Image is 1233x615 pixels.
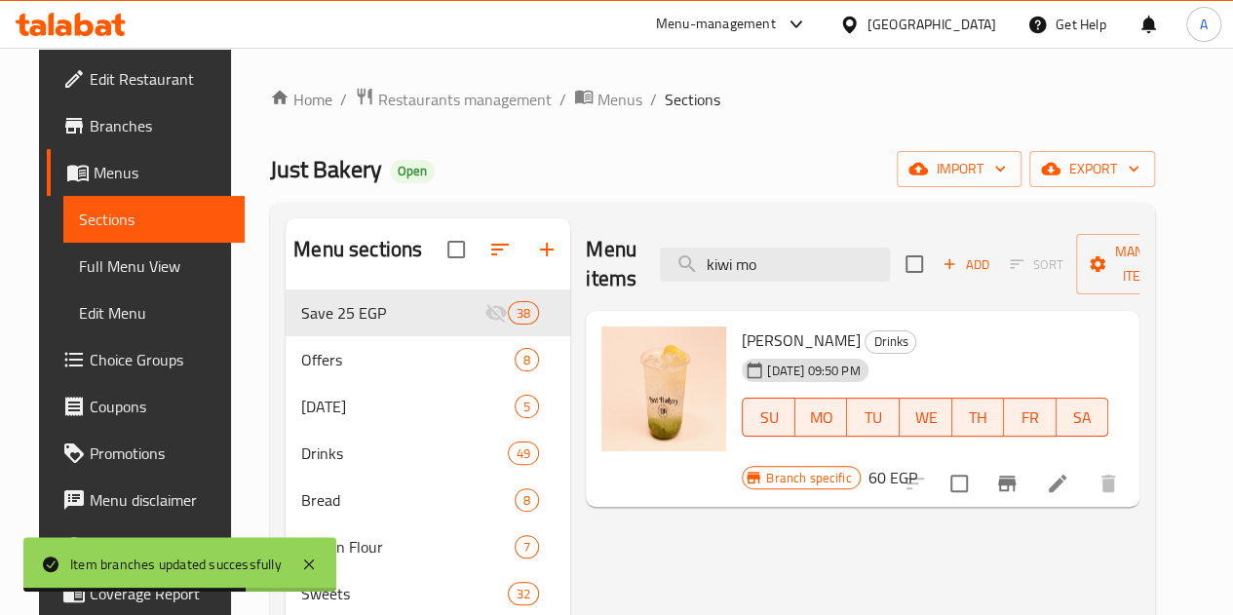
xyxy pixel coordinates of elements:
nav: breadcrumb [270,87,1155,112]
span: Select all sections [436,229,477,270]
span: Branch specific [758,469,859,487]
span: export [1045,157,1139,181]
img: Kiwi Mojito [601,327,726,451]
span: Menus [94,161,229,184]
div: Menu-management [656,13,776,36]
div: Drinks49 [286,430,570,477]
button: Manage items [1076,234,1207,294]
a: Restaurants management [355,87,552,112]
span: Add item [935,250,997,280]
span: 38 [509,304,538,323]
span: 7 [516,538,538,557]
div: Save 25 EGP38 [286,289,570,336]
span: Sections [79,208,229,231]
span: Menus [597,88,642,111]
li: / [340,88,347,111]
span: SU [751,404,788,432]
span: Choice Groups [90,348,229,371]
span: Upsell [90,535,229,558]
span: WE [907,404,944,432]
a: Edit Menu [63,289,245,336]
div: items [515,348,539,371]
button: export [1029,151,1155,187]
h6: 60 EGP [868,464,917,491]
span: Edit Restaurant [90,67,229,91]
span: Sweets [301,582,508,605]
span: Brown Flour [301,535,515,558]
span: Open [390,163,435,179]
div: Drinks [865,330,916,354]
span: 8 [516,491,538,510]
span: import [912,157,1006,181]
a: Menu disclaimer [47,477,245,523]
span: Edit Menu [79,301,229,325]
span: Branches [90,114,229,137]
div: Brown Flour7 [286,523,570,570]
span: [PERSON_NAME] [742,326,861,355]
span: A [1200,14,1208,35]
div: Offers8 [286,336,570,383]
div: Open [390,160,435,183]
button: SA [1057,398,1109,437]
a: Edit menu item [1046,472,1069,495]
button: MO [795,398,848,437]
span: MO [803,404,840,432]
span: Coverage Report [90,582,229,605]
li: / [559,88,566,111]
button: FR [1004,398,1057,437]
span: TU [855,404,892,432]
a: Sections [63,196,245,243]
button: Add section [523,226,570,273]
span: [DATE] [301,395,515,418]
a: Choice Groups [47,336,245,383]
button: TU [847,398,900,437]
span: Sections [665,88,720,111]
a: Promotions [47,430,245,477]
a: Branches [47,102,245,149]
a: Menus [574,87,642,112]
span: Restaurants management [378,88,552,111]
h2: Menu sections [293,235,422,264]
div: Bread8 [286,477,570,523]
button: WE [900,398,952,437]
a: Home [270,88,332,111]
span: Drinks [301,442,508,465]
div: items [508,582,539,605]
span: Menu disclaimer [90,488,229,512]
button: TH [952,398,1005,437]
a: Coupons [47,383,245,430]
div: Item branches updated successfully [70,554,282,575]
div: items [515,488,539,512]
button: delete [1085,460,1132,507]
div: items [515,535,539,558]
a: Full Menu View [63,243,245,289]
span: Manage items [1092,240,1191,288]
a: Menus [47,149,245,196]
span: [DATE] 09:50 PM [759,362,867,380]
h2: Menu items [586,235,636,293]
span: Offers [301,348,515,371]
button: import [897,151,1021,187]
div: [DATE]5 [286,383,570,430]
span: Coupons [90,395,229,418]
span: FR [1012,404,1049,432]
input: search [660,248,890,282]
button: Branch-specific-item [983,460,1030,507]
a: Edit Restaurant [47,56,245,102]
span: Bread [301,488,515,512]
li: / [650,88,657,111]
span: SA [1064,404,1101,432]
div: [GEOGRAPHIC_DATA] [867,14,996,35]
svg: Inactive section [484,301,508,325]
span: Add [940,253,992,276]
span: Select section [894,244,935,285]
span: 32 [509,585,538,603]
button: Add [935,250,997,280]
span: Save 25 EGP [301,301,484,325]
span: Promotions [90,442,229,465]
div: items [515,395,539,418]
